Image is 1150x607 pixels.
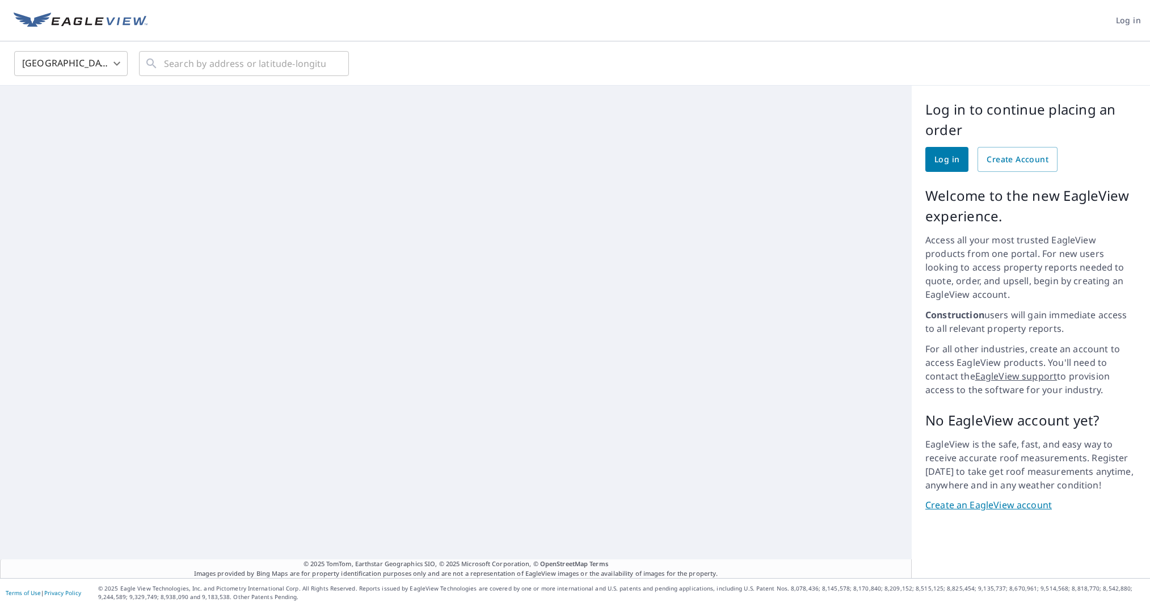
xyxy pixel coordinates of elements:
[540,559,588,568] a: OpenStreetMap
[978,147,1058,172] a: Create Account
[14,48,128,79] div: [GEOGRAPHIC_DATA]
[925,99,1136,140] p: Log in to continue placing an order
[934,153,959,167] span: Log in
[925,309,984,321] strong: Construction
[1116,14,1141,28] span: Log in
[589,559,608,568] a: Terms
[987,153,1048,167] span: Create Account
[164,48,326,79] input: Search by address or latitude-longitude
[975,370,1058,382] a: EagleView support
[925,186,1136,226] p: Welcome to the new EagleView experience.
[14,12,148,29] img: EV Logo
[6,589,81,596] p: |
[925,342,1136,397] p: For all other industries, create an account to access EagleView products. You'll need to contact ...
[925,499,1136,512] a: Create an EagleView account
[925,437,1136,492] p: EagleView is the safe, fast, and easy way to receive accurate roof measurements. Register [DATE] ...
[925,308,1136,335] p: users will gain immediate access to all relevant property reports.
[6,589,41,597] a: Terms of Use
[925,233,1136,301] p: Access all your most trusted EagleView products from one portal. For new users looking to access ...
[925,410,1136,431] p: No EagleView account yet?
[98,584,1144,601] p: © 2025 Eagle View Technologies, Inc. and Pictometry International Corp. All Rights Reserved. Repo...
[304,559,608,569] span: © 2025 TomTom, Earthstar Geographics SIO, © 2025 Microsoft Corporation, ©
[925,147,968,172] a: Log in
[44,589,81,597] a: Privacy Policy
